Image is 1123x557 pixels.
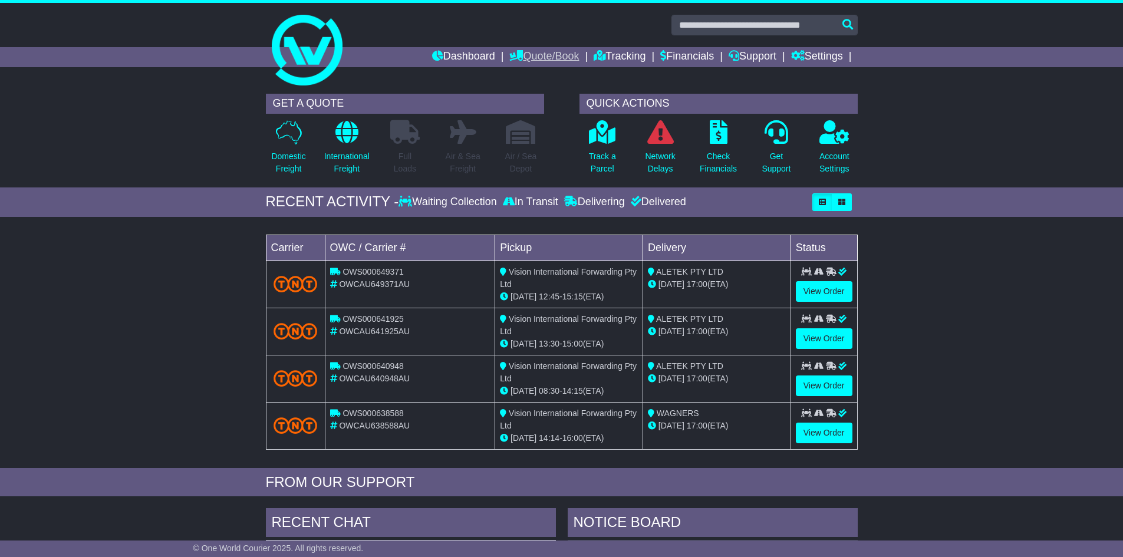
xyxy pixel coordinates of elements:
span: OWCAU640948AU [339,374,410,383]
span: 17:00 [687,279,707,289]
span: [DATE] [511,433,536,443]
span: 15:00 [562,339,583,348]
a: View Order [796,328,852,349]
div: (ETA) [648,373,786,385]
span: OWS000638588 [343,408,404,418]
div: (ETA) [648,420,786,432]
a: Support [729,47,776,67]
span: 17:00 [687,374,707,383]
span: Vision International Forwarding Pty Ltd [500,408,637,430]
span: OWCAU649371AU [339,279,410,289]
span: ALETEK PTY LTD [656,267,723,276]
p: Get Support [762,150,791,175]
img: TNT_Domestic.png [274,370,318,386]
span: OWCAU638588AU [339,421,410,430]
p: Check Financials [700,150,737,175]
span: 14:14 [539,433,559,443]
div: QUICK ACTIONS [579,94,858,114]
a: View Order [796,423,852,443]
span: 08:30 [539,386,559,395]
td: Pickup [495,235,643,261]
a: Track aParcel [588,120,617,182]
a: Financials [660,47,714,67]
span: [DATE] [658,327,684,336]
div: (ETA) [648,278,786,291]
td: Delivery [643,235,791,261]
a: CheckFinancials [699,120,737,182]
td: Carrier [266,235,325,261]
span: Vision International Forwarding Pty Ltd [500,361,637,383]
div: Delivered [628,196,686,209]
span: 17:00 [687,327,707,336]
p: Account Settings [819,150,849,175]
div: - (ETA) [500,385,638,397]
a: Dashboard [432,47,495,67]
span: [DATE] [511,292,536,301]
div: (ETA) [648,325,786,338]
a: View Order [796,281,852,302]
div: - (ETA) [500,338,638,350]
span: 14:15 [562,386,583,395]
td: Status [791,235,857,261]
span: [DATE] [658,279,684,289]
a: GetSupport [761,120,791,182]
span: OWS000641925 [343,314,404,324]
p: Track a Parcel [589,150,616,175]
span: OWS000640948 [343,361,404,371]
span: © One World Courier 2025. All rights reserved. [193,543,364,553]
a: View Order [796,375,852,396]
img: TNT_Domestic.png [274,276,318,292]
a: NetworkDelays [644,120,676,182]
span: ALETEK PTY LTD [656,361,723,371]
div: RECENT CHAT [266,508,556,540]
span: Vision International Forwarding Pty Ltd [500,267,637,289]
span: [DATE] [511,386,536,395]
img: TNT_Domestic.png [274,323,318,339]
span: [DATE] [658,421,684,430]
p: Network Delays [645,150,675,175]
div: In Transit [500,196,561,209]
div: GET A QUOTE [266,94,544,114]
img: TNT_Domestic.png [274,417,318,433]
span: WAGNERS [657,408,699,418]
span: ALETEK PTY LTD [656,314,723,324]
span: OWS000649371 [343,267,404,276]
span: 13:30 [539,339,559,348]
div: NOTICE BOARD [568,508,858,540]
span: 17:00 [687,421,707,430]
div: FROM OUR SUPPORT [266,474,858,491]
span: 16:00 [562,433,583,443]
td: OWC / Carrier # [325,235,495,261]
div: - (ETA) [500,291,638,303]
span: OWCAU641925AU [339,327,410,336]
p: Full Loads [390,150,420,175]
a: AccountSettings [819,120,850,182]
p: International Freight [324,150,370,175]
span: [DATE] [511,339,536,348]
div: RECENT ACTIVITY - [266,193,399,210]
p: Domestic Freight [271,150,305,175]
span: Vision International Forwarding Pty Ltd [500,314,637,336]
p: Air & Sea Freight [446,150,480,175]
div: Waiting Collection [399,196,499,209]
a: Tracking [594,47,646,67]
a: Quote/Book [509,47,579,67]
div: - (ETA) [500,432,638,444]
a: InternationalFreight [324,120,370,182]
span: 15:15 [562,292,583,301]
p: Air / Sea Depot [505,150,537,175]
div: Delivering [561,196,628,209]
span: 12:45 [539,292,559,301]
span: [DATE] [658,374,684,383]
a: DomesticFreight [271,120,306,182]
a: Settings [791,47,843,67]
